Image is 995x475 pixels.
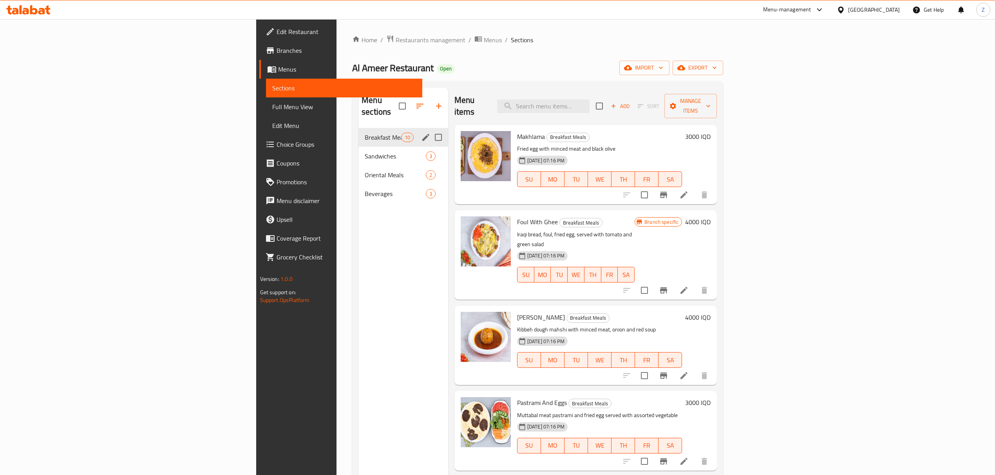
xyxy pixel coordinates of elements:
a: Menus [259,60,422,79]
button: TU [564,352,588,368]
p: Fried egg with minced meat and black olive [517,144,682,154]
span: Add [610,102,631,111]
span: WE [591,174,608,185]
img: Foul With Ghee [461,216,511,266]
span: Restaurants management [396,35,465,45]
li: / [469,35,471,45]
button: FR [635,352,659,368]
span: WE [591,354,608,366]
img: Makhlama [461,131,511,181]
button: TH [611,352,635,368]
button: SU [517,438,541,453]
button: import [619,61,669,75]
nav: Menu sections [358,125,448,206]
div: Breakfast Meals [546,133,590,142]
span: 1.0.0 [280,274,293,284]
span: Sandwiches [365,151,426,161]
button: delete [695,281,714,300]
button: SA [659,352,682,368]
span: Open [437,65,455,72]
div: Breakfast Meals [568,399,611,408]
button: TU [564,171,588,187]
div: Breakfast Meals [559,218,602,227]
span: SU [521,174,538,185]
span: 3 [426,153,435,160]
h6: 4000 IQD [685,312,711,323]
button: delete [695,366,714,385]
span: Breakfast Meals [567,313,609,322]
div: items [401,133,414,142]
span: Select to update [636,282,653,299]
a: Full Menu View [266,97,422,116]
span: FR [638,354,655,366]
button: SA [618,267,635,282]
span: Branch specific [641,218,682,226]
nav: breadcrumb [352,35,723,45]
span: TH [588,269,598,281]
span: [DATE] 07:16 PM [524,338,568,345]
button: export [673,61,723,75]
span: Manage items [671,96,711,116]
a: Edit menu item [679,371,689,380]
span: Oriental Meals [365,170,426,180]
span: MO [537,269,548,281]
span: TH [615,174,632,185]
span: Full Menu View [272,102,416,112]
a: Edit menu item [679,457,689,466]
a: Choice Groups [259,135,422,154]
div: Breakfast Meals10edit [358,128,448,147]
p: Iraqi bread, foul, fried egg, served with tomato and green salad [517,230,635,249]
span: Menus [484,35,502,45]
button: TH [611,171,635,187]
span: SU [521,440,538,451]
button: delete [695,452,714,471]
span: Upsell [277,215,416,224]
span: MO [544,174,561,185]
button: Manage items [664,94,717,118]
button: MO [534,267,551,282]
span: Get support on: [260,287,296,297]
div: Oriental Meals2 [358,166,448,184]
a: Edit menu item [679,190,689,200]
button: FR [601,267,618,282]
span: Sort sections [411,97,429,115]
span: 10 [402,134,413,141]
span: import [626,63,663,73]
a: Grocery Checklist [259,248,422,266]
span: Breakfast Meals [365,133,401,142]
button: Add section [429,97,448,115]
h6: 4000 IQD [685,216,711,227]
span: export [679,63,717,73]
button: MO [541,352,564,368]
button: TU [551,267,568,282]
button: SU [517,171,541,187]
button: TH [611,438,635,453]
a: Branches [259,41,422,60]
span: Edit Menu [272,121,416,130]
li: / [505,35,508,45]
button: SA [659,171,682,187]
button: edit [420,131,432,143]
div: Beverages3 [358,184,448,203]
span: TU [568,440,585,451]
button: SA [659,438,682,453]
span: Foul With Ghee [517,216,558,228]
span: Select to update [636,453,653,470]
div: items [426,170,436,180]
span: Promotions [277,177,416,187]
a: Menu disclaimer [259,191,422,210]
span: Pastrami And Eggs [517,397,567,408]
span: TH [615,354,632,366]
span: [PERSON_NAME] [517,311,565,323]
span: TU [568,174,585,185]
span: FR [638,440,655,451]
span: WE [591,440,608,451]
span: TH [615,440,632,451]
span: Select all sections [394,98,411,114]
button: Branch-specific-item [654,366,673,385]
span: Sections [511,35,533,45]
span: Edit Restaurant [277,27,416,36]
span: MO [544,354,561,366]
span: SA [662,174,679,185]
div: Sandwiches3 [358,147,448,166]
